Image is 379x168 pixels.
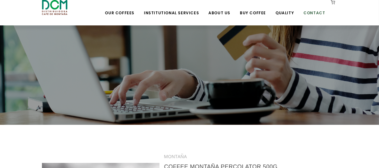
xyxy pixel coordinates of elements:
a: Our Coffees [101,1,138,16]
a: Contact [300,1,329,16]
a: About Us [205,1,234,16]
a: Institutional Services [140,1,203,16]
a: Buy Coffee [236,1,270,16]
a: Quality [272,1,298,16]
div: MONTAÑA [164,153,342,160]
